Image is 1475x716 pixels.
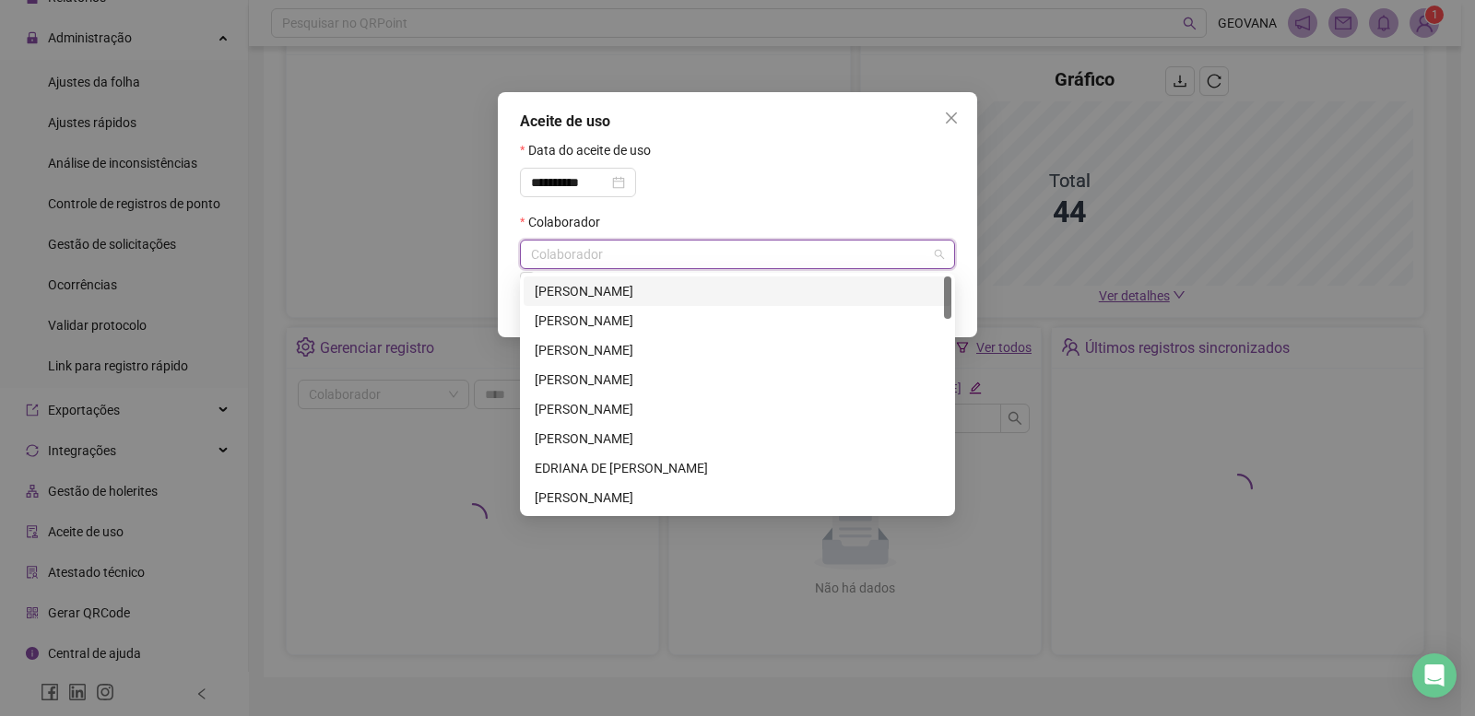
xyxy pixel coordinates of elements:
div: [PERSON_NAME] [535,399,940,419]
div: BARBARA DA SILVA PORTO [524,335,951,365]
div: EDRIANA DE JESUS SOUZA [524,453,951,483]
label: Data do aceite de uso [520,140,663,160]
span: close [944,111,959,125]
div: [PERSON_NAME] [535,311,940,331]
div: BARBARA LUIZA DE JESUS MOREIRA [524,365,951,394]
div: [PERSON_NAME] [535,428,940,449]
div: EDSON NASCIMENTO DOS SANTOS [524,483,951,512]
div: ALINE PEREIRA DA SILVA [524,306,951,335]
label: Colaborador [520,212,612,232]
div: Aceite de uso [520,111,955,133]
div: CARINE REIS DOS SANTOS [524,424,951,453]
span: Selecionar todos [542,272,637,287]
div: [PERSON_NAME] [535,281,940,301]
div: [PERSON_NAME] [535,370,940,390]
div: ALAIDE PEREIRA DA SILVA [524,276,951,306]
button: Close [937,103,966,133]
div: [PERSON_NAME] [535,340,940,360]
div: BEATRIZ ANDRADE MOTA [524,394,951,424]
div: EDRIANA DE [PERSON_NAME] [535,458,940,478]
div: [PERSON_NAME] [535,487,940,508]
div: Open Intercom Messenger [1412,653,1457,698]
